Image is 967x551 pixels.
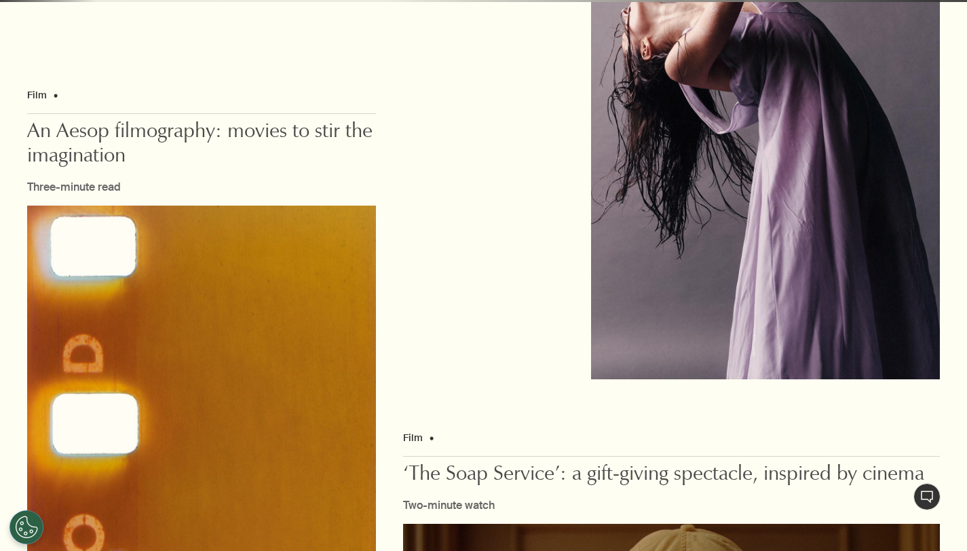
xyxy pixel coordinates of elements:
[27,180,121,194] span: Three-minute read
[27,88,376,114] div: Film
[403,430,940,457] div: Film
[10,510,43,544] button: Cookies Settings
[27,120,376,169] a: An Aesop filmography: movies to stir the imagination
[403,463,924,487] a: ‘The Soap Service’: a gift-giving spectacle, inspired by cinema
[403,498,495,512] span: Two-minute watch
[27,122,373,169] span: An Aesop filmography: movies to stir the imagination
[403,465,924,487] span: ‘The Soap Service’: a gift-giving spectacle, inspired by cinema
[913,483,941,510] button: Live Assistance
